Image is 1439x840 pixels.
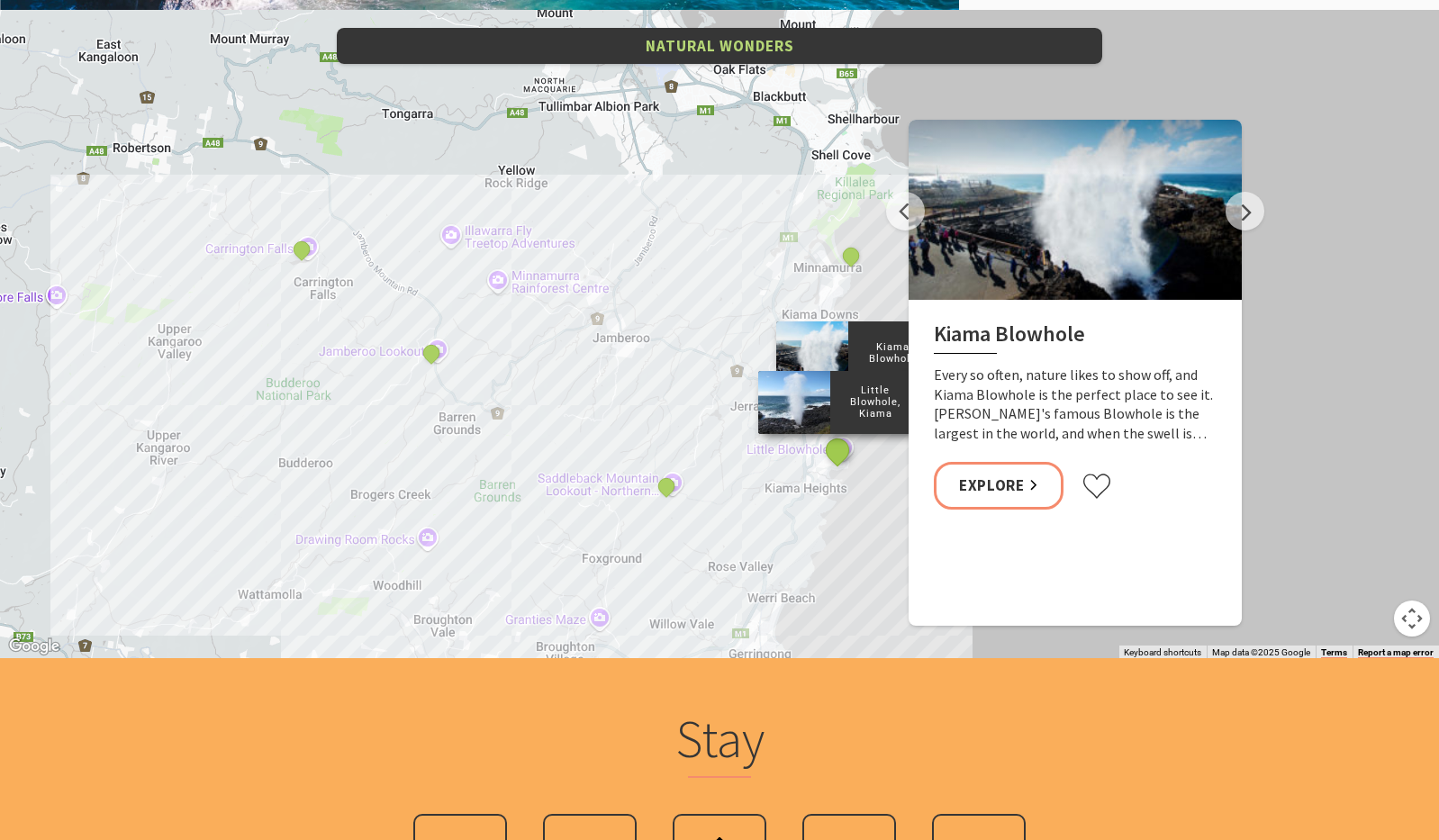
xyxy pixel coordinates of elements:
h2: Stay [367,708,1072,778]
a: Explore [934,462,1063,510]
a: Report a map error [1358,647,1434,658]
button: See detail about Carrington Falls, Budderoo National Park [290,239,313,262]
button: See detail about Little Blowhole, Kiama [821,434,855,467]
button: Click to favourite Kiama Blowhole [1082,473,1112,500]
a: Terms (opens in new tab) [1321,647,1347,658]
button: See detail about Rangoon Island, Minnamurra [839,245,863,268]
span: Map data ©2025 Google [1212,647,1310,657]
button: See detail about Saddleback Mountain Lookout, Kiama [655,475,678,499]
button: Previous [886,192,925,230]
button: Keyboard shortcuts [1124,646,1201,659]
img: Google [5,635,64,658]
button: Natural Wonders [337,28,1102,65]
h2: Kiama Blowhole [934,321,1217,354]
button: See detail about Jamberoo lookout [420,341,443,365]
p: Kiama Blowhole [848,339,938,367]
button: Map camera controls [1394,601,1430,637]
button: Next [1226,192,1264,230]
p: Little Blowhole, Kiama [830,382,920,423]
a: Open this area in Google Maps (opens a new window) [5,635,64,658]
p: Every so often, nature likes to show off, and Kiama Blowhole is the perfect place to see it. [PER... [934,366,1217,443]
